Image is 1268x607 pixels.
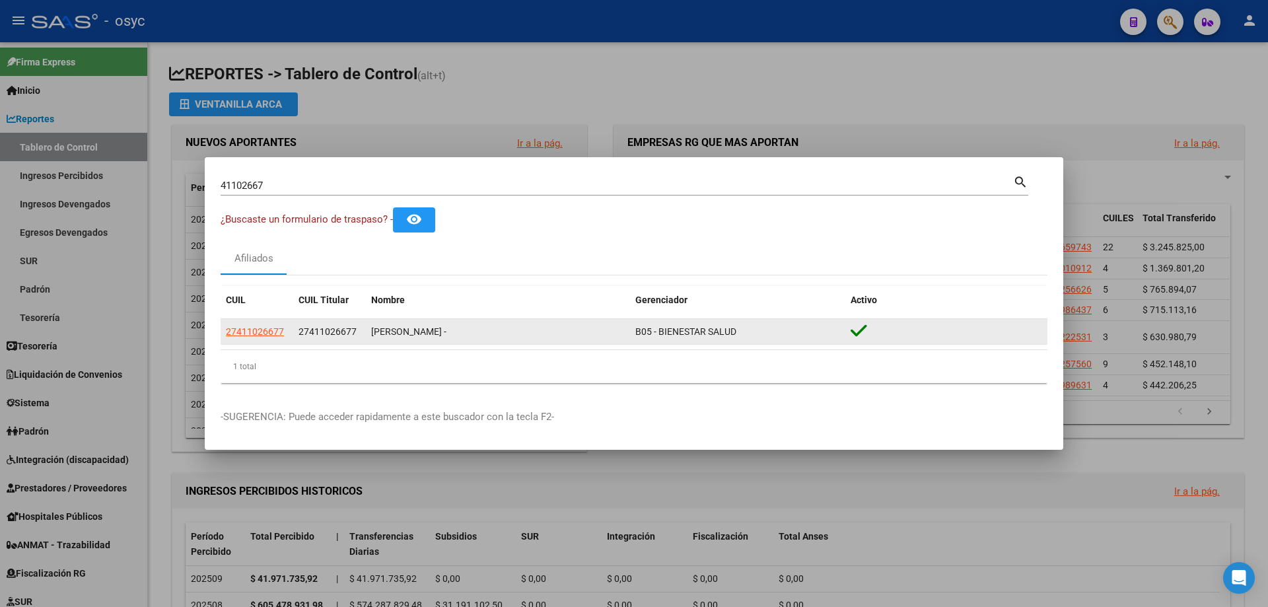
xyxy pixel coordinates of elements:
[221,350,1047,383] div: 1 total
[1013,173,1028,189] mat-icon: search
[226,295,246,305] span: CUIL
[635,295,687,305] span: Gerenciador
[1223,562,1255,594] div: Open Intercom Messenger
[221,410,1047,425] p: -SUGERENCIA: Puede acceder rapidamente a este buscador con la tecla F2-
[406,211,422,227] mat-icon: remove_red_eye
[221,286,293,314] datatable-header-cell: CUIL
[226,326,284,337] span: 27411026677
[299,295,349,305] span: CUIL Titular
[371,324,625,339] div: [PERSON_NAME] -
[221,213,393,225] span: ¿Buscaste un formulario de traspaso? -
[234,251,273,266] div: Afiliados
[366,286,630,314] datatable-header-cell: Nombre
[845,286,1047,314] datatable-header-cell: Activo
[293,286,366,314] datatable-header-cell: CUIL Titular
[851,295,877,305] span: Activo
[635,326,736,337] span: B05 - BIENESTAR SALUD
[299,326,357,337] span: 27411026677
[371,295,405,305] span: Nombre
[630,286,845,314] datatable-header-cell: Gerenciador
